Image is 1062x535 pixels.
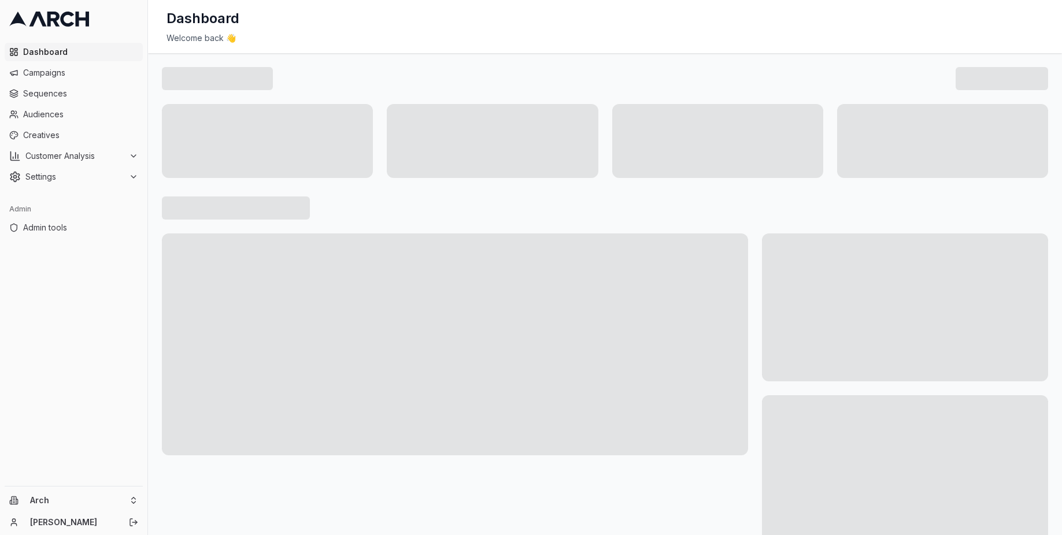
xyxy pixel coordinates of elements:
span: Campaigns [23,67,138,79]
a: Audiences [5,105,143,124]
span: Arch [30,495,124,506]
span: Settings [25,171,124,183]
div: Welcome back 👋 [166,32,1044,44]
span: Admin tools [23,222,138,233]
a: Campaigns [5,64,143,82]
span: Creatives [23,129,138,141]
span: Dashboard [23,46,138,58]
button: Settings [5,168,143,186]
a: Creatives [5,126,143,144]
span: Audiences [23,109,138,120]
button: Arch [5,491,143,510]
h1: Dashboard [166,9,239,28]
a: [PERSON_NAME] [30,517,116,528]
span: Sequences [23,88,138,99]
span: Customer Analysis [25,150,124,162]
button: Customer Analysis [5,147,143,165]
a: Sequences [5,84,143,103]
a: Dashboard [5,43,143,61]
a: Admin tools [5,218,143,237]
div: Admin [5,200,143,218]
button: Log out [125,514,142,530]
